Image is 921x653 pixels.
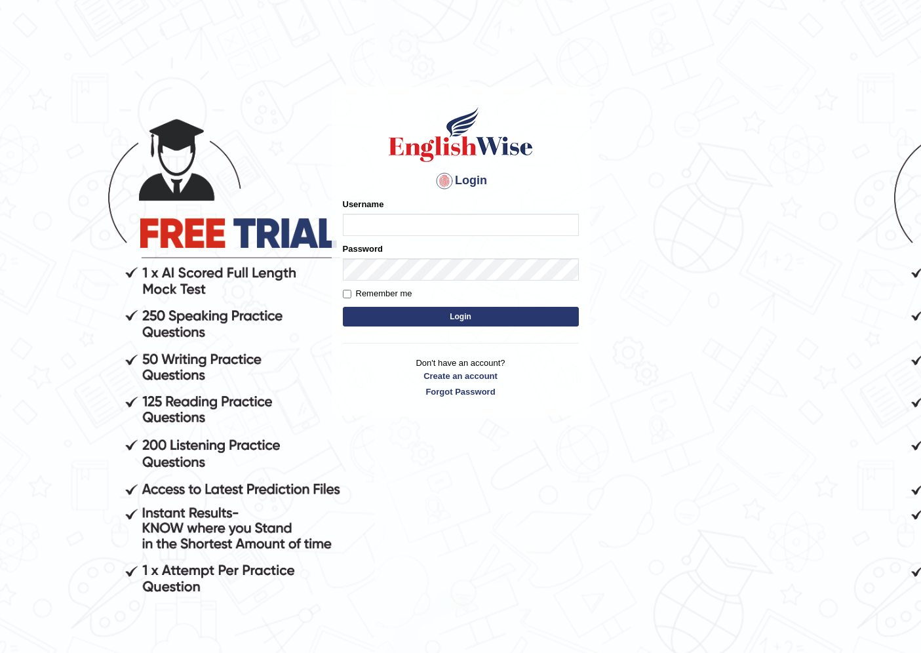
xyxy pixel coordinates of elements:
[343,198,384,210] label: Username
[343,290,351,298] input: Remember me
[343,307,579,326] button: Login
[343,287,412,300] label: Remember me
[343,170,579,191] h4: Login
[343,243,383,255] label: Password
[386,105,536,164] img: Logo of English Wise sign in for intelligent practice with AI
[343,386,579,398] a: Forgot Password
[343,357,579,397] p: Don't have an account?
[343,370,579,382] a: Create an account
